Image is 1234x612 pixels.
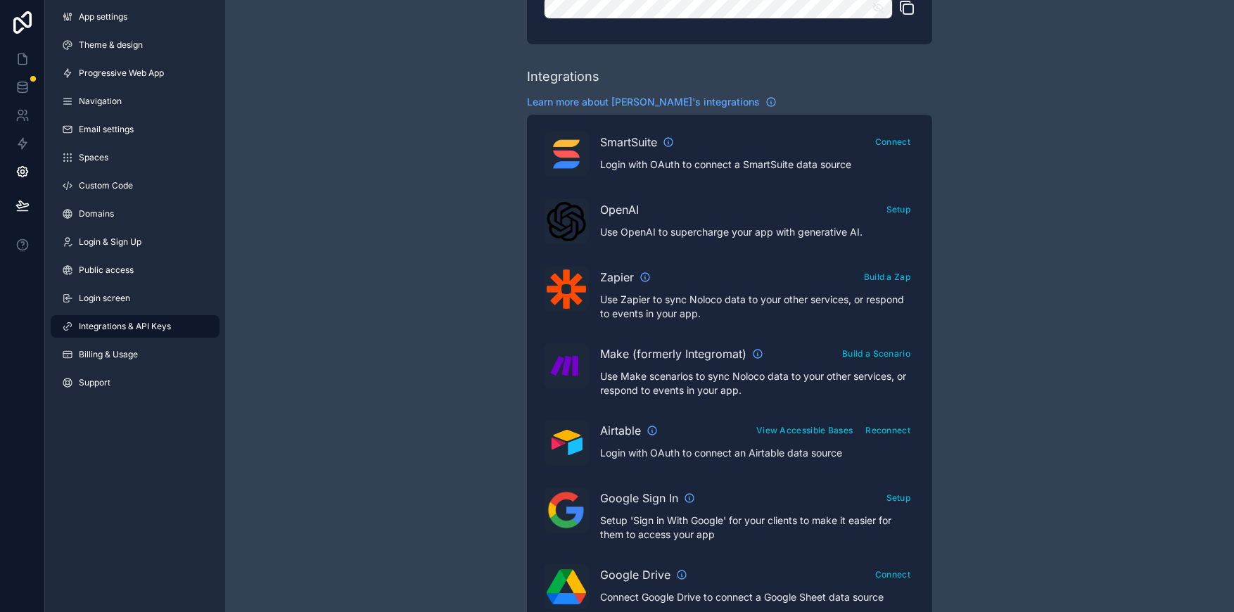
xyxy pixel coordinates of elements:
[51,259,220,281] a: Public access
[600,201,639,218] span: OpenAI
[600,566,670,583] span: Google Drive
[51,315,220,338] a: Integrations & API Keys
[859,269,915,283] a: Build a Zap
[79,264,134,276] span: Public access
[79,321,171,332] span: Integrations & API Keys
[600,369,915,397] p: Use Make scenarios to sync Noloco data to your other services, or respond to events in your app.
[51,174,220,197] a: Custom Code
[51,343,220,366] a: Billing & Usage
[870,132,915,152] button: Connect
[547,269,586,309] img: Zapier
[51,203,220,225] a: Domains
[79,208,114,219] span: Domains
[882,199,916,219] button: Setup
[51,146,220,169] a: Spaces
[51,371,220,394] a: Support
[600,345,746,362] span: Make (formerly Integromat)
[870,566,915,580] a: Connect
[882,487,916,508] button: Setup
[79,377,110,388] span: Support
[79,68,164,79] span: Progressive Web App
[870,134,915,148] a: Connect
[527,95,777,109] a: Learn more about [PERSON_NAME]'s integrations
[600,590,915,604] p: Connect Google Drive to connect a Google Sheet data source
[527,67,599,87] div: Integrations
[600,490,678,506] span: Google Sign In
[600,225,915,239] p: Use OpenAI to supercharge your app with generative AI.
[837,343,915,364] button: Build a Scenario
[51,6,220,28] a: App settings
[600,269,634,286] span: Zapier
[79,152,108,163] span: Spaces
[600,134,657,151] span: SmartSuite
[600,446,915,460] p: Login with OAuth to connect an Airtable data source
[859,267,915,287] button: Build a Zap
[870,564,915,585] button: Connect
[51,90,220,113] a: Navigation
[837,345,915,359] a: Build a Scenario
[79,11,127,23] span: App settings
[860,420,915,440] button: Reconnect
[882,201,916,215] a: Setup
[751,422,858,436] a: View Accessible Bases
[547,430,586,456] img: Airtable
[79,39,143,51] span: Theme & design
[79,124,134,135] span: Email settings
[600,158,915,172] p: Login with OAuth to connect a SmartSuite data source
[600,293,915,321] p: Use Zapier to sync Noloco data to your other services, or respond to events in your app.
[547,569,586,604] img: Google Drive
[51,62,220,84] a: Progressive Web App
[51,231,220,253] a: Login & Sign Up
[79,349,138,360] span: Billing & Usage
[79,293,130,304] span: Login screen
[860,422,915,436] a: Reconnect
[51,118,220,141] a: Email settings
[882,490,916,504] a: Setup
[600,514,915,542] p: Setup 'Sign in With Google' for your clients to make it easier for them to access your app
[527,95,760,109] span: Learn more about [PERSON_NAME]'s integrations
[547,490,586,530] img: Google Sign In
[51,34,220,56] a: Theme & design
[600,422,641,439] span: Airtable
[79,180,133,191] span: Custom Code
[547,346,586,385] img: Make (formerly Integromat)
[79,96,122,107] span: Navigation
[547,134,586,174] img: SmartSuite
[79,236,141,248] span: Login & Sign Up
[547,202,586,241] img: OpenAI
[51,287,220,310] a: Login screen
[751,420,858,440] button: View Accessible Bases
